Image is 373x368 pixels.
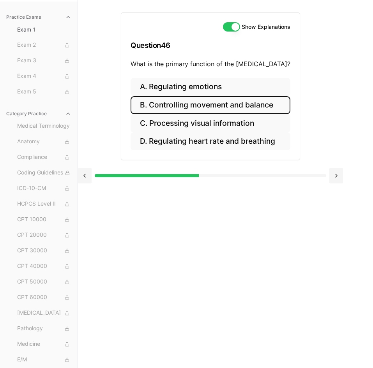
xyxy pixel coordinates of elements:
button: CPT 20000 [14,229,74,241]
button: Compliance [14,151,74,164]
span: Anatomy [17,137,71,146]
button: C. Processing visual information [131,114,290,132]
span: ICD-10-CM [17,184,71,193]
button: ICD-10-CM [14,182,74,195]
button: CPT 30000 [14,245,74,257]
span: Coding Guidelines [17,169,71,177]
span: [MEDICAL_DATA] [17,309,71,317]
button: A. Regulating emotions [131,78,290,96]
button: CPT 10000 [14,213,74,226]
span: CPT 50000 [17,278,71,286]
button: Exam 3 [14,55,74,67]
button: Medicine [14,338,74,350]
button: Exam 4 [14,70,74,83]
button: Practice Exams [3,11,74,23]
span: CPT 20000 [17,231,71,239]
button: Exam 5 [14,86,74,98]
button: CPT 60000 [14,291,74,304]
span: Exam 2 [17,41,71,49]
span: Exam 1 [17,26,71,33]
span: CPT 10000 [17,215,71,224]
button: HCPCS Level II [14,198,74,210]
span: CPT 40000 [17,262,71,271]
button: CPT 40000 [14,260,74,273]
label: Show Explanations [242,24,290,30]
button: Exam 1 [14,23,74,36]
h3: Question 46 [131,34,290,57]
span: Pathology [17,324,71,333]
p: What is the primary function of the [MEDICAL_DATA]? [131,59,290,69]
span: HCPCS Level II [17,200,71,208]
button: Anatomy [14,136,74,148]
span: Medical Terminology [17,122,71,130]
button: D. Regulating heart rate and breathing [131,132,290,151]
button: Exam 2 [14,39,74,51]
button: Coding Guidelines [14,167,74,179]
span: Exam 3 [17,56,71,65]
span: CPT 30000 [17,247,71,255]
button: B. Controlling movement and balance [131,96,290,114]
span: Exam 5 [17,88,71,96]
button: CPT 50000 [14,276,74,288]
span: Medicine [17,340,71,349]
span: Exam 4 [17,72,71,81]
button: [MEDICAL_DATA] [14,307,74,319]
button: Category Practice [3,107,74,120]
span: CPT 60000 [17,293,71,302]
span: E/M [17,356,71,364]
span: Compliance [17,153,71,162]
button: Pathology [14,322,74,335]
button: E/M [14,354,74,366]
button: Medical Terminology [14,120,74,132]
